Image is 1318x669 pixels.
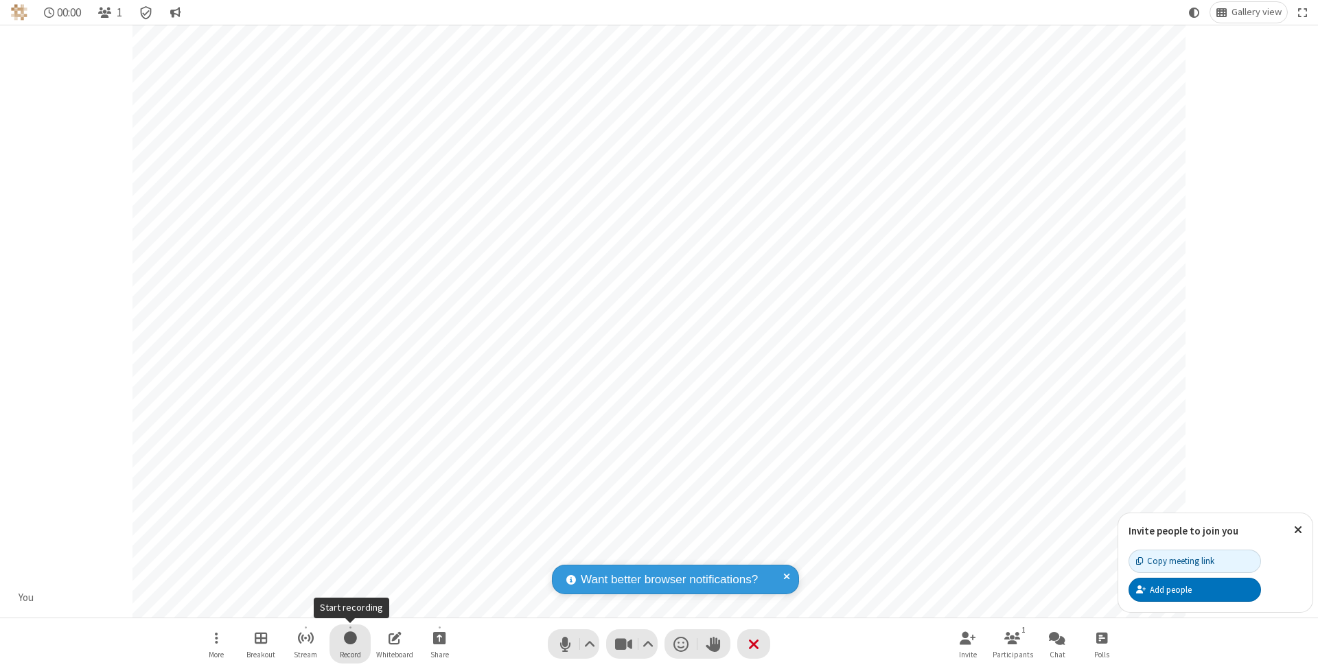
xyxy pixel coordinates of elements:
span: Want better browser notifications? [581,571,758,589]
span: 00:00 [57,6,81,19]
button: Open participant list [92,2,128,23]
div: Meeting details Encryption enabled [133,2,159,23]
button: Open chat [1037,624,1078,664]
img: QA Selenium DO NOT DELETE OR CHANGE [11,4,27,21]
span: Stream [294,650,317,659]
div: You [14,590,39,606]
button: Video setting [639,629,658,659]
button: Invite participants (⌘+Shift+I) [947,624,988,664]
button: Fullscreen [1293,2,1313,23]
div: 1 [1018,624,1030,636]
button: Send a reaction [664,629,697,659]
button: Open menu [196,624,237,664]
button: Open shared whiteboard [374,624,415,664]
span: More [209,650,224,659]
button: Copy meeting link [1129,550,1261,573]
button: Manage Breakout Rooms [240,624,281,664]
span: Polls [1094,650,1109,659]
span: Record [340,650,361,659]
span: Breakout [246,650,275,659]
span: 1 [117,6,122,19]
div: Timer [38,2,87,23]
span: Chat [1050,650,1065,659]
button: Start sharing [419,624,460,664]
div: Copy meeting link [1136,554,1214,567]
button: Conversation [164,2,186,23]
span: Gallery view [1232,7,1282,18]
span: Participants [993,650,1033,659]
button: Change layout [1210,2,1287,23]
span: Share [430,650,449,659]
label: Invite people to join you [1129,524,1238,537]
button: Add people [1129,578,1261,601]
button: Audio settings [581,629,599,659]
button: Using system theme [1183,2,1205,23]
button: Stop video (⌘+Shift+V) [606,629,658,659]
button: End or leave meeting [737,629,770,659]
button: Start recording [329,624,371,664]
button: Close popover [1284,513,1313,547]
span: Whiteboard [376,650,413,659]
button: Open poll [1081,624,1122,664]
button: Open participant list [992,624,1033,664]
span: Invite [959,650,977,659]
button: Raise hand [697,629,730,659]
button: Start streaming [285,624,326,664]
button: Mute (⌘+Shift+A) [548,629,599,659]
